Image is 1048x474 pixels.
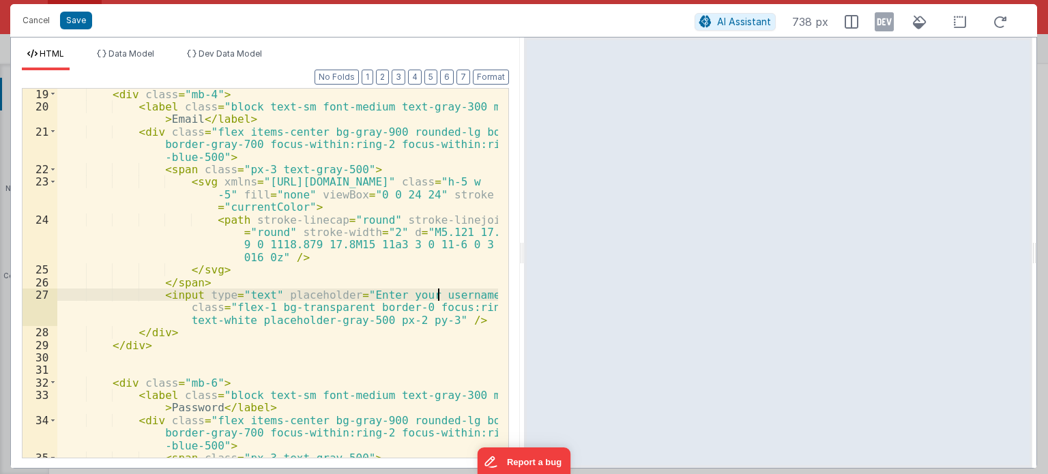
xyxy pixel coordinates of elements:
[23,263,57,276] div: 25
[23,351,57,364] div: 30
[362,70,373,85] button: 1
[40,48,64,59] span: HTML
[23,88,57,100] div: 19
[695,13,776,31] button: AI Assistant
[408,70,422,85] button: 4
[199,48,262,59] span: Dev Data Model
[23,389,57,414] div: 33
[23,276,57,288] div: 26
[16,11,57,30] button: Cancel
[424,70,437,85] button: 5
[23,100,57,125] div: 20
[23,451,57,464] div: 35
[60,12,92,29] button: Save
[440,70,454,85] button: 6
[315,70,359,85] button: No Folds
[23,175,57,213] div: 23
[108,48,154,59] span: Data Model
[23,376,57,389] div: 32
[792,14,828,30] span: 738 px
[23,163,57,175] div: 22
[23,414,57,451] div: 34
[23,125,57,163] div: 21
[456,70,470,85] button: 7
[23,364,57,376] div: 31
[23,339,57,351] div: 29
[23,213,57,264] div: 24
[23,326,57,338] div: 28
[717,16,771,27] span: AI Assistant
[23,288,57,326] div: 27
[376,70,389,85] button: 2
[392,70,405,85] button: 3
[473,70,509,85] button: Format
